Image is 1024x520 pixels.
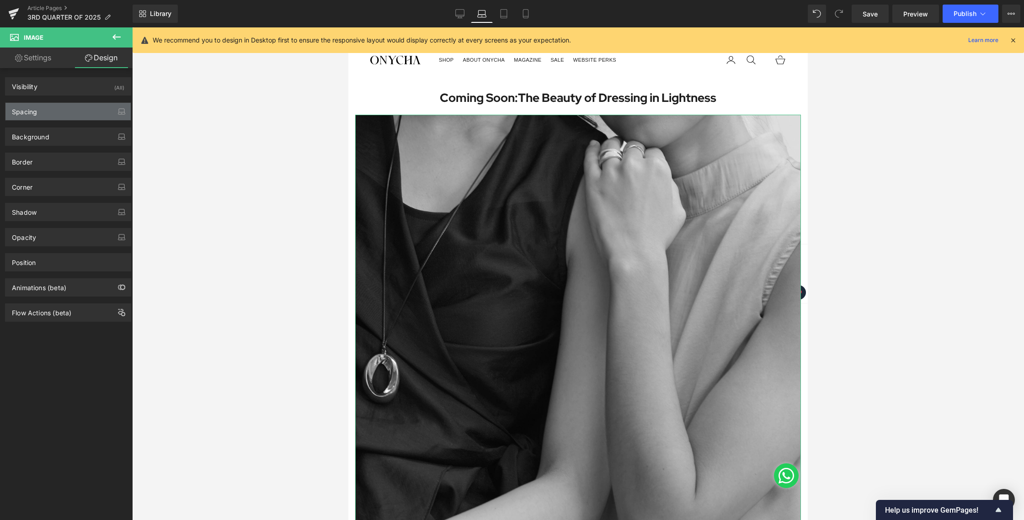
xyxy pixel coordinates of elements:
[115,28,157,37] summary: About Onycha
[808,5,826,23] button: Undo
[91,28,106,37] summary: Shop
[863,9,878,19] span: Save
[114,78,124,93] div: (All)
[168,5,292,13] p: FREE SHIPPING ALL OVER [GEOGRAPHIC_DATA]
[12,78,37,90] div: Visibility
[892,5,939,23] a: Preview
[7,61,453,80] h1: Coming Soon:
[471,5,493,23] a: Laptop
[885,506,993,515] span: Help us improve GemPages!
[12,128,49,141] div: Background
[170,63,368,78] span: The Beauty of Dressing in Lightness
[449,5,471,23] a: Desktop
[27,14,101,21] span: 3RD QUARTER OF 2025
[24,34,43,41] span: Image
[12,228,36,241] div: Opacity
[12,279,66,292] div: Animations (beta)
[165,28,193,37] summary: Magazine
[27,5,133,12] a: Article Pages
[993,489,1015,511] div: Open Intercom Messenger
[12,254,36,266] div: Position
[830,5,848,23] button: Redo
[225,28,268,37] a: Website Perks
[150,10,171,18] span: Library
[12,203,37,216] div: Shadow
[153,35,571,45] p: We recommend you to design in Desktop first to ensure the responsive layout would display correct...
[885,504,1004,515] button: Show survey - Help us improve GemPages!
[12,178,32,191] div: Corner
[943,5,998,23] button: Publish
[1002,5,1020,23] button: More
[91,28,359,37] nav: Primary navigation
[68,48,134,68] a: Design
[202,28,215,37] a: SALE
[965,35,1002,46] a: Learn more
[12,304,71,317] div: Flow Actions (beta)
[377,27,437,38] nav: Secondary navigation
[133,5,178,23] a: New Library
[493,5,515,23] a: Tablet
[12,103,37,116] div: Spacing
[954,10,976,17] span: Publish
[12,153,32,166] div: Border
[903,9,928,19] span: Preview
[515,5,537,23] a: Mobile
